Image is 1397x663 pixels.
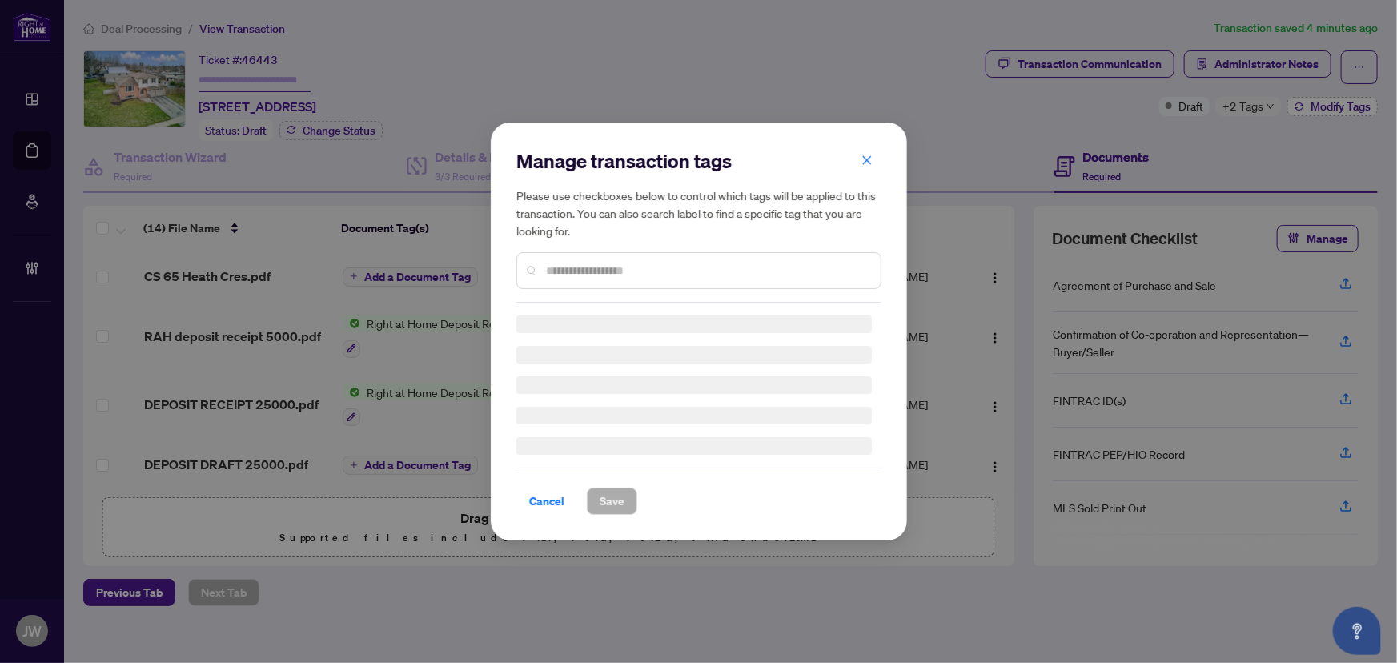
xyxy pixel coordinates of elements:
button: Save [587,488,637,515]
button: Cancel [516,488,577,515]
span: Cancel [529,488,564,514]
h2: Manage transaction tags [516,148,881,174]
span: close [861,155,873,166]
h5: Please use checkboxes below to control which tags will be applied to this transaction. You can al... [516,187,881,239]
button: Open asap [1333,607,1381,655]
